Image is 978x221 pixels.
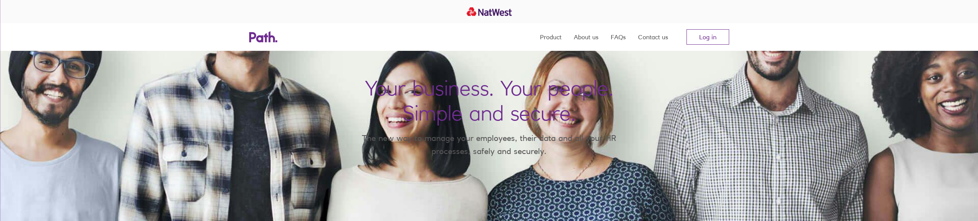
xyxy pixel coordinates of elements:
a: FAQs [611,23,626,51]
h1: Your business. Your people. Simple and secure. [365,75,613,126]
p: The new way to manage your employees, their data and all your HR processes, safely and securely. [351,132,628,157]
a: Contact us [638,23,668,51]
a: Log in [686,29,729,45]
a: About us [574,23,598,51]
a: Product [540,23,561,51]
